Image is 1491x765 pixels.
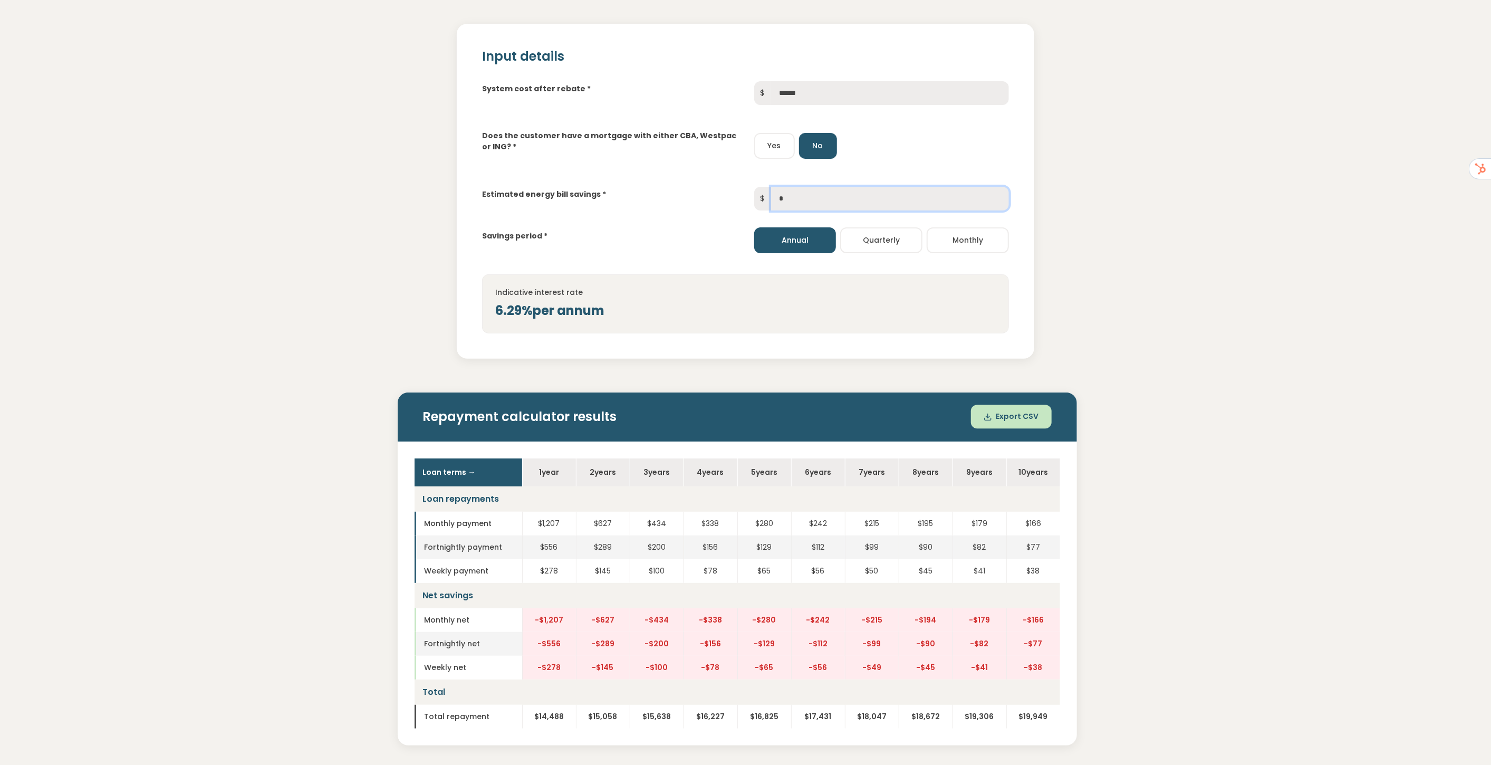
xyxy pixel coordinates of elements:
[482,231,547,242] label: Savings period *
[684,632,737,656] td: -$156
[576,559,630,583] td: $145
[415,705,522,729] td: Total repayment
[899,656,953,680] td: -$45
[576,705,630,729] td: $15,058
[953,705,1006,729] td: $19,306
[754,81,771,105] span: $
[1006,512,1060,535] td: $166
[899,632,953,656] td: -$90
[791,458,845,486] th: 6 year s
[522,656,576,680] td: -$278
[1006,705,1060,729] td: $19,949
[495,301,996,320] div: 6.29% per annum
[845,705,899,729] td: $18,047
[845,559,899,583] td: $50
[791,632,845,656] td: -$112
[684,705,737,729] td: $16,227
[953,559,1006,583] td: $41
[415,583,1060,608] td: Net savings
[684,535,737,559] td: $156
[482,130,737,152] label: Does the customer have a mortgage with either CBA, Westpac or ING? *
[737,632,791,656] td: -$129
[899,458,953,486] th: 8 year s
[840,227,922,253] button: Quarterly
[415,535,522,559] td: Fortnightly payment
[754,133,795,159] button: Yes
[845,608,899,632] td: -$215
[630,535,684,559] td: $200
[576,656,630,680] td: -$145
[576,535,630,559] td: $289
[482,189,606,200] label: Estimated energy bill savings *
[630,656,684,680] td: -$100
[791,656,845,680] td: -$56
[522,608,576,632] td: -$1,207
[576,608,630,632] td: -$627
[630,608,684,632] td: -$434
[845,535,899,559] td: $99
[754,187,771,211] span: $
[737,535,791,559] td: $129
[576,512,630,535] td: $627
[899,559,953,583] td: $45
[899,512,953,535] td: $195
[799,133,837,159] button: No
[415,632,522,656] td: Fortnightly net
[482,83,591,94] label: System cost after rebate *
[845,632,899,656] td: -$99
[684,458,737,486] th: 4 year s
[899,535,953,559] td: $90
[415,486,1060,512] td: Loan repayments
[845,656,899,680] td: -$49
[522,458,576,486] th: 1 year
[576,632,630,656] td: -$289
[899,608,953,632] td: -$194
[415,608,522,632] td: Monthly net
[495,288,996,297] h4: Indicative interest rate
[522,535,576,559] td: $556
[953,656,1006,680] td: -$41
[630,512,684,535] td: $434
[522,632,576,656] td: -$556
[953,535,1006,559] td: $82
[971,405,1052,429] button: Export CSV
[630,458,684,486] th: 3 year s
[415,680,1060,705] td: Total
[415,656,522,680] td: Weekly net
[522,559,576,583] td: $278
[423,409,1052,425] h2: Repayment calculator results
[791,535,845,559] td: $112
[927,227,1009,253] button: Monthly
[1006,458,1060,486] th: 10 year s
[630,705,684,729] td: $15,638
[791,512,845,535] td: $242
[791,559,845,583] td: $56
[684,512,737,535] td: $338
[845,512,899,535] td: $215
[953,632,1006,656] td: -$82
[953,512,1006,535] td: $179
[737,705,791,729] td: $16,825
[576,458,630,486] th: 2 year s
[737,458,791,486] th: 5 year s
[953,608,1006,632] td: -$179
[415,458,522,486] th: Loan terms →
[415,559,522,583] td: Weekly payment
[1006,608,1060,632] td: -$166
[630,632,684,656] td: -$200
[630,559,684,583] td: $100
[791,608,845,632] td: -$242
[1006,559,1060,583] td: $38
[791,705,845,729] td: $17,431
[737,656,791,680] td: -$65
[737,559,791,583] td: $65
[953,458,1006,486] th: 9 year s
[845,458,899,486] th: 7 year s
[1006,632,1060,656] td: -$77
[415,512,522,535] td: Monthly payment
[899,705,953,729] td: $18,672
[754,227,836,253] button: Annual
[684,559,737,583] td: $78
[737,608,791,632] td: -$280
[737,512,791,535] td: $280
